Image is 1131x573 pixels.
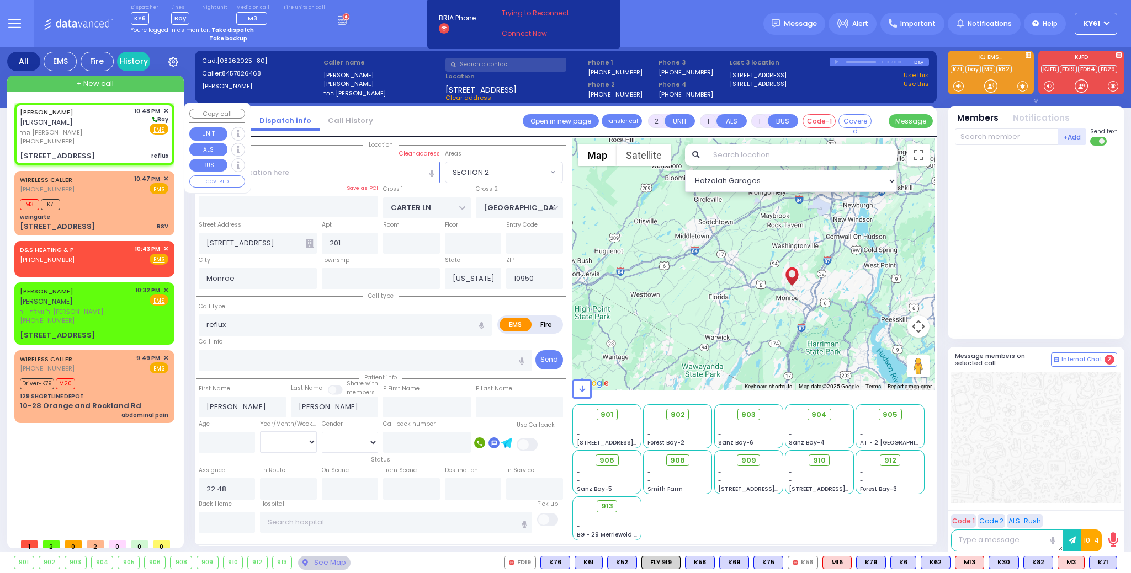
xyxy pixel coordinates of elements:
div: K69 [719,556,749,569]
button: Drag Pegman onto the map to open Street View [907,355,930,377]
span: ✕ [163,354,168,363]
span: 909 [741,455,756,466]
span: BRIA Phone [439,13,476,23]
label: Cad: [202,56,320,66]
span: ר' וואלף - ר' [PERSON_NAME] [20,307,131,317]
label: Dispatcher [131,4,158,11]
a: FD29 [1098,65,1117,73]
span: Help [1043,19,1058,29]
label: From Scene [383,466,417,475]
span: SECTION 2 [453,167,489,178]
span: 913 [601,501,613,512]
label: Fire [531,318,562,331]
span: 910 [813,455,826,466]
div: K71 [1089,556,1117,569]
img: red-radio-icon.svg [793,560,798,565]
span: Other building occupants [306,239,314,248]
img: Google [575,376,612,390]
span: [PHONE_NUMBER] [20,364,75,373]
label: Last 3 location [730,58,830,67]
small: Share with [347,379,378,388]
div: K6 [890,556,916,569]
div: BLS [753,556,783,569]
label: Assigned [199,466,226,475]
span: SECTION 2 [445,162,563,183]
span: [PHONE_NUMBER] [20,185,75,194]
label: Cross 1 [383,185,403,194]
label: Floor [445,221,458,229]
label: [PHONE_NUMBER] [588,68,643,76]
label: Medic on call [236,4,271,11]
span: הרר [PERSON_NAME] [20,128,130,137]
span: M20 [56,378,75,389]
label: Fire units on call [284,4,325,11]
label: In Service [506,466,534,475]
span: - [577,430,580,438]
a: K71 [951,65,964,73]
span: 2 [43,540,60,548]
label: Destination [445,466,478,475]
button: ALS [189,143,227,156]
div: 905 [118,556,139,569]
a: FD19 [1060,65,1077,73]
span: Phone 2 [588,80,655,89]
label: [PERSON_NAME] [323,71,442,80]
input: Search member [955,128,1058,145]
label: Areas [445,149,461,158]
span: 903 [741,409,756,420]
span: - [647,430,651,438]
label: Street Address [199,221,241,229]
span: [PHONE_NUMBER] [20,137,75,146]
span: - [789,430,792,438]
span: 8457826468 [222,69,261,78]
span: - [860,422,863,430]
a: WIRELESS CALLER [20,175,72,184]
span: 2 [87,540,104,548]
div: BLS [921,556,951,569]
span: 902 [671,409,685,420]
span: - [577,476,580,485]
div: 913 [273,556,292,569]
div: BLS [540,556,570,569]
u: EMS [153,255,165,264]
label: [PHONE_NUMBER] [588,90,643,98]
span: - [718,430,721,438]
span: - [577,514,580,522]
label: City [199,256,210,265]
span: ✕ [163,244,168,254]
a: Open in new page [523,114,599,128]
span: ✕ [163,106,168,116]
a: WIRELESS CALLER [20,355,72,363]
label: Room [383,221,400,229]
label: Apt [322,221,332,229]
a: K82 [996,65,1012,73]
span: - [860,468,863,476]
span: AT - 2 [GEOGRAPHIC_DATA] [860,438,942,447]
button: Toggle fullscreen view [907,144,930,166]
a: Use this [904,71,929,80]
label: En Route [260,466,285,475]
button: COVERED [189,175,245,188]
label: Location [445,72,584,81]
span: EMS [150,362,168,373]
span: KY6 [131,12,149,25]
div: 129 SHORTLINE DEPOT [20,392,84,400]
span: Bay [151,115,168,124]
div: 909 [197,556,218,569]
button: Code-1 [803,114,836,128]
div: Bay [914,58,929,66]
span: ✕ [163,174,168,184]
div: K79 [856,556,886,569]
span: - [789,468,792,476]
div: BLS [575,556,603,569]
div: ALS [1058,556,1085,569]
img: Logo [44,17,117,30]
span: 0 [153,540,170,548]
div: K82 [1023,556,1053,569]
button: Transfer call [602,114,642,128]
img: comment-alt.png [1054,357,1059,363]
span: Call type [363,292,399,300]
div: K56 [788,556,818,569]
div: K61 [575,556,603,569]
button: Notifications [1013,112,1070,125]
